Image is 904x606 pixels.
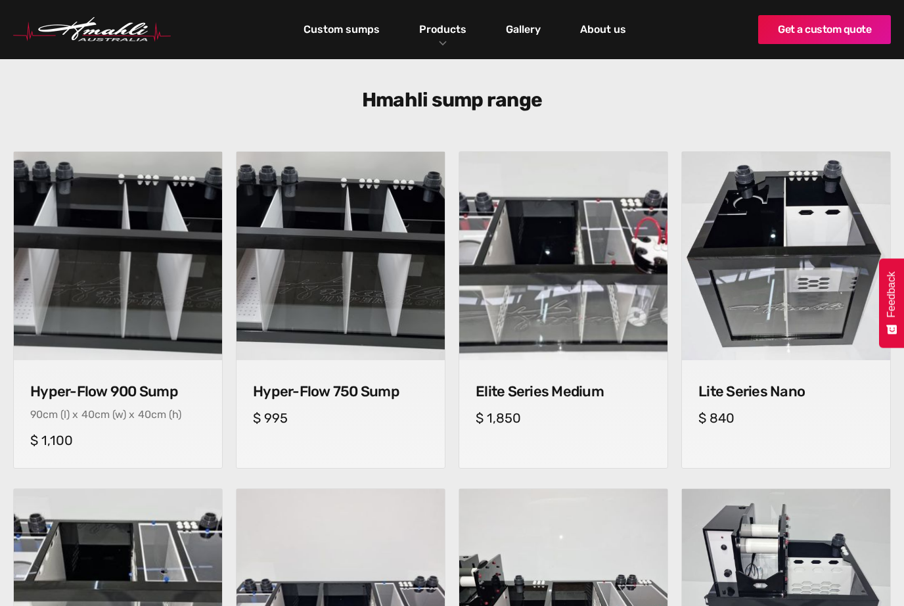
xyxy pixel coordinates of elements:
h5: $ 995 [253,410,428,426]
button: Feedback - Show survey [879,258,904,348]
a: Elite Series MediumElite Series MediumElite Series Medium$ 1,850 [459,151,668,469]
div: 90 [30,408,43,421]
a: Products [416,20,470,39]
img: Hmahli Australia Logo [13,17,171,42]
a: About us [577,18,629,41]
div: 40 [81,408,95,421]
h4: Hyper-Flow 750 Sump [253,383,428,400]
a: Get a custom quote [758,15,891,44]
a: home [13,17,171,42]
a: Hyper-Flow 750 Sump Hyper-Flow 750 Sump Hyper-Flow 750 Sump$ 995 [236,151,445,469]
a: Custom sumps [300,18,383,41]
img: Hyper-Flow 900 Sump [9,147,227,365]
img: Hyper-Flow 750 Sump [237,152,445,360]
img: Elite Series Medium [459,152,668,361]
div: cm (w) x [95,408,135,421]
h3: Hmahli sump range [199,88,705,112]
img: Lite Series Nano [682,152,890,360]
h4: Elite Series Medium [476,383,651,400]
h5: $ 840 [698,410,874,426]
div: cm (l) x [43,408,78,421]
a: Hyper-Flow 900 Sump Hyper-Flow 900 Sump Hyper-Flow 900 Sump90cm (l) x40cm (w) x40cm (h)$ 1,100 [13,151,223,469]
span: Feedback [886,271,897,317]
div: 40 [138,408,151,421]
h4: Lite Series Nano [698,383,874,400]
a: Gallery [503,18,544,41]
h5: $ 1,100 [30,432,206,448]
h4: Hyper-Flow 900 Sump [30,383,206,400]
a: Lite Series NanoLite Series NanoLite Series Nano$ 840 [681,151,891,469]
h5: $ 1,850 [476,410,651,426]
div: cm (h) [151,408,181,421]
